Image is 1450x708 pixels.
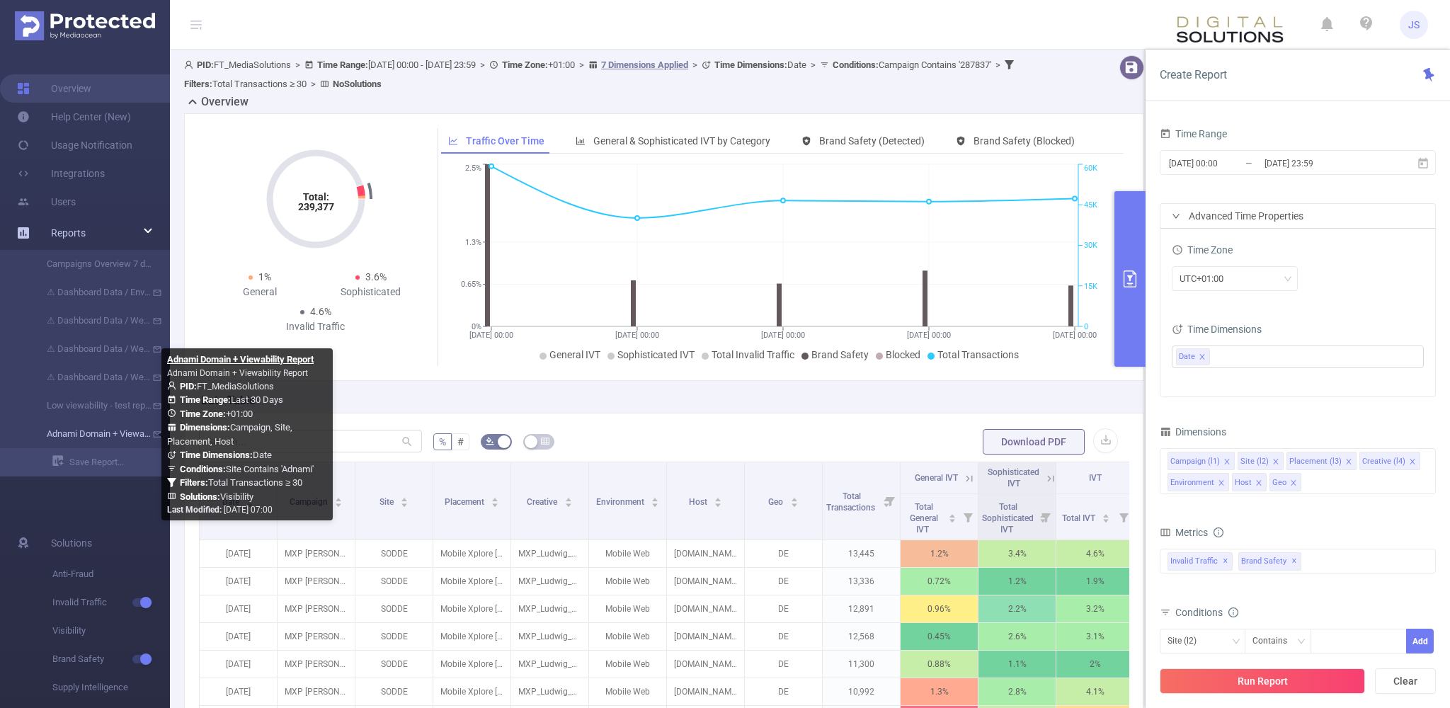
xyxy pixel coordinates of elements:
[17,103,131,131] a: Help Center (New)
[184,59,1017,89] span: FT_MediaSolutions [DATE] 00:00 - [DATE] 23:59 +01:00
[689,497,709,507] span: Host
[334,496,343,504] div: Sort
[1297,637,1306,647] i: icon: down
[1272,458,1279,467] i: icon: close
[180,381,197,392] b: PID:
[355,678,433,705] p: SODDE
[667,623,744,650] p: [DOMAIN_NAME]
[28,420,153,448] a: Adnami Domain + Viewability Report
[448,136,458,146] i: icon: line-chart
[1240,452,1269,471] div: Site (l2)
[1238,552,1301,571] span: Brand Safety
[502,59,548,70] b: Time Zone:
[745,678,822,705] p: DE
[667,651,744,678] p: [DOMAIN_NAME]
[333,79,382,89] b: No Solutions
[910,502,938,535] span: Total General IVT
[511,678,588,705] p: MXP_Ludwig_Schokolade_Fritt_Vegan_Q3_2025.zip [5586676]
[901,651,978,678] p: 0.88%
[651,496,659,500] i: icon: caret-up
[52,588,170,617] span: Invalid Traffic
[745,595,822,622] p: DE
[1291,553,1297,570] span: ✕
[1408,11,1420,39] span: JS
[1084,164,1097,173] tspan: 60K
[1289,452,1342,471] div: Placement (l3)
[52,617,170,645] span: Visibility
[365,271,387,282] span: 3.6%
[714,59,806,70] span: Date
[278,540,355,567] p: MXP [PERSON_NAME] - Fritt Vegan Brand Image Q3 2025 [287837]
[1160,668,1365,694] button: Run Report
[651,496,659,504] div: Sort
[491,501,499,506] i: icon: caret-down
[823,568,900,595] p: 13,336
[833,59,879,70] b: Conditions :
[51,227,86,239] span: Reports
[1375,668,1436,694] button: Clear
[1359,452,1420,470] li: Creative (l4)
[167,422,292,447] span: Campaign, Site, Placement, Host
[983,429,1085,455] button: Download PDF
[184,79,212,89] b: Filters :
[988,467,1039,489] span: Sophisticated IVT
[317,59,368,70] b: Time Range:
[1084,282,1097,291] tspan: 15K
[355,540,433,567] p: SODDE
[355,568,433,595] p: SODDE
[511,595,588,622] p: MXP_Ludwig_Schokolade_Fritt_Vegan_Q3_2025.zip [5586676]
[1160,68,1227,81] span: Create Report
[1176,348,1210,365] li: Date
[472,322,481,331] tspan: 0%
[335,501,343,506] i: icon: caret-down
[167,381,180,390] i: icon: user
[439,436,446,447] span: %
[291,59,304,70] span: >
[978,651,1056,678] p: 1.1%
[200,651,277,678] p: [DATE]
[1223,553,1228,570] span: ✕
[201,93,249,110] h2: Overview
[1362,452,1405,471] div: Creative (l4)
[991,59,1005,70] span: >
[17,159,105,188] a: Integrations
[433,540,510,567] p: Mobile Xplore [[PHONE_NUMBER]]
[527,497,559,507] span: Creative
[1228,607,1238,617] i: icon: info-circle
[907,331,951,340] tspan: [DATE] 00:00
[465,164,481,173] tspan: 2.5%
[823,651,900,678] p: 11,300
[52,673,170,702] span: Supply Intelligence
[790,496,799,504] div: Sort
[1160,426,1226,438] span: Dimensions
[1160,527,1208,538] span: Metrics
[52,645,170,673] span: Brand Safety
[180,477,208,488] b: Filters :
[1179,349,1195,365] span: Date
[1175,607,1238,618] span: Conditions
[1284,275,1292,285] i: icon: down
[491,496,499,500] i: icon: caret-up
[1238,452,1284,470] li: Site (l2)
[15,11,155,40] img: Protected Media
[401,496,409,500] i: icon: caret-up
[823,595,900,622] p: 12,891
[589,540,666,567] p: Mobile Web
[180,409,226,419] b: Time Zone:
[184,79,307,89] span: Total Transactions ≥ 30
[958,494,978,539] i: Filter menu
[745,568,822,595] p: DE
[278,651,355,678] p: MXP [PERSON_NAME] - Fritt Vegan Brand Image Q3 2025 [287837]
[379,497,396,507] span: Site
[28,363,153,392] a: ⚠ Dashboard Data / Weekly catch-up - [DATE]
[811,349,869,360] span: Brand Safety
[355,595,433,622] p: SODDE
[745,540,822,567] p: DE
[466,135,544,147] span: Traffic Over Time
[1290,479,1297,488] i: icon: close
[316,285,427,299] div: Sophisticated
[1168,452,1235,470] li: Campaign (l1)
[667,595,744,622] p: [DOMAIN_NAME]
[901,568,978,595] p: 0.72%
[465,238,481,247] tspan: 1.3%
